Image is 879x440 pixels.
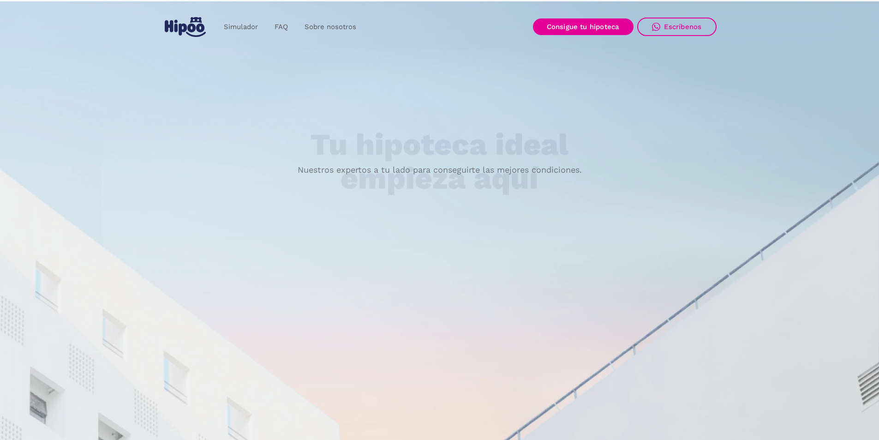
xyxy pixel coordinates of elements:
a: Sobre nosotros [296,18,365,36]
a: Escríbenos [637,18,717,36]
div: Escríbenos [664,23,702,31]
a: home [163,13,208,41]
h1: Tu hipoteca ideal empieza aquí [264,128,614,195]
a: Simulador [215,18,266,36]
a: FAQ [266,18,296,36]
a: Consigue tu hipoteca [533,18,634,35]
